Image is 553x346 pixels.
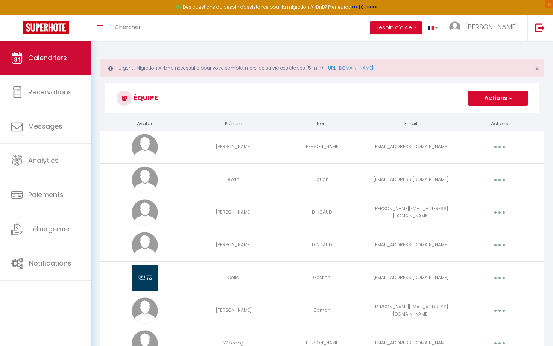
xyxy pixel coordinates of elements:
span: [PERSON_NAME] [465,22,518,32]
td: [PERSON_NAME] [189,294,278,327]
td: [PERSON_NAME][EMAIL_ADDRESS][DOMAIN_NAME] [366,294,455,327]
img: logout [535,23,545,32]
th: Prénom [189,117,278,131]
td: [PERSON_NAME] [278,131,367,163]
button: Close [535,65,539,72]
th: Nom [278,117,367,131]
span: Analytics [28,156,59,165]
td: jouan [278,163,367,196]
th: Actions [455,117,544,131]
img: ... [449,21,460,33]
span: Calendriers [28,53,67,62]
td: DINDAUD [278,229,367,261]
img: avatar.png [132,199,158,226]
a: Chercher [109,15,146,41]
td: evan [189,163,278,196]
td: [EMAIL_ADDRESS][DOMAIN_NAME] [366,131,455,163]
img: Super Booking [23,21,69,34]
span: × [535,64,539,73]
span: Messages [28,121,62,131]
span: Notifications [29,258,71,268]
td: [PERSON_NAME] [189,196,278,229]
img: avatar.png [132,297,158,324]
span: Réservations [28,87,72,97]
td: DINDAUD [278,196,367,229]
button: Actions [468,91,528,106]
td: [PERSON_NAME] [189,131,278,163]
img: 17502931180565.png [132,265,158,291]
td: Qelio [189,261,278,294]
th: Avatar [100,117,189,131]
td: Gestion [278,261,367,294]
div: Urgent : Migration Airbnb nécessaire pour votre compte, merci de suivre ces étapes (5 min) - [100,59,544,77]
h3: Équipe [105,83,539,113]
th: Email [366,117,455,131]
button: Besoin d'aide ? [370,21,422,34]
td: [PERSON_NAME] [189,229,278,261]
a: >>> ICI <<<< [351,4,377,10]
a: [URL][DOMAIN_NAME] [327,65,373,71]
img: avatar.png [132,232,158,258]
td: [EMAIL_ADDRESS][DOMAIN_NAME] [366,229,455,261]
td: Samah [278,294,367,327]
span: Chercher [115,23,141,31]
td: [EMAIL_ADDRESS][DOMAIN_NAME] [366,261,455,294]
img: avatar.png [132,167,158,193]
span: Hébergement [28,224,74,234]
a: ... [PERSON_NAME] [444,15,527,41]
td: [PERSON_NAME][EMAIL_ADDRESS][DOMAIN_NAME] [366,196,455,229]
img: avatar.png [132,134,158,160]
td: [EMAIL_ADDRESS][DOMAIN_NAME] [366,163,455,196]
span: Paiements [28,190,64,199]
